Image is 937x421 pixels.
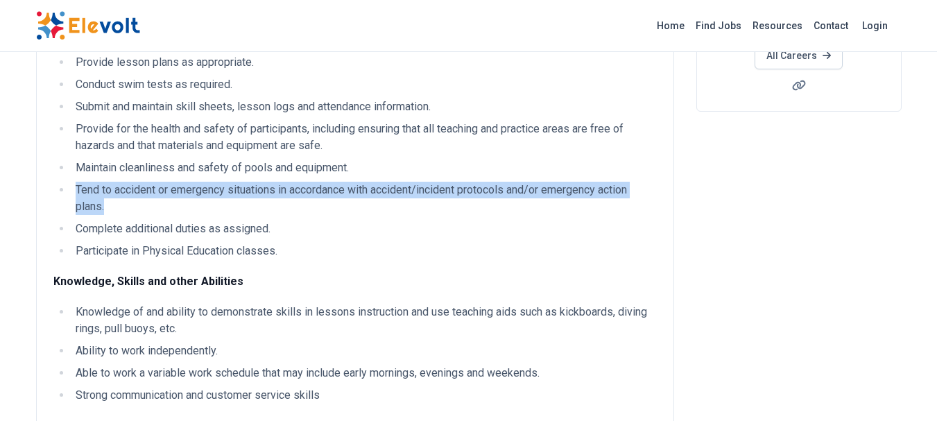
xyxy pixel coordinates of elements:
iframe: Chat Widget [868,354,937,421]
img: Elevolt [36,11,140,40]
li: Ability to work independently. [71,343,657,359]
a: Login [854,12,896,40]
li: Tend to accident or emergency situations in accordance with accident/incident protocols and/or em... [71,182,657,215]
a: Home [651,15,690,37]
li: Submit and maintain skill sheets, lesson logs and attendance information. [71,98,657,115]
li: Able to work a variable work schedule that may include early mornings, evenings and weekends. [71,365,657,381]
li: Knowledge of and ability to demonstrate skills in lessons instruction and use teaching aids such ... [71,304,657,337]
a: All Careers [755,42,843,69]
a: Contact [808,15,854,37]
li: Provide lesson plans as appropriate. [71,54,657,71]
li: Complete additional duties as assigned. [71,221,657,237]
strong: Knowledge, Skills and other Abilities [53,275,243,288]
li: Participate in Physical Education classes. [71,243,657,259]
li: Conduct swim tests as required. [71,76,657,93]
a: Resources [747,15,808,37]
li: Provide for the health and safety of participants, including ensuring that all teaching and pract... [71,121,657,154]
li: Strong communication and customer service skills [71,387,657,404]
li: Maintain cleanliness and safety of pools and equipment. [71,160,657,176]
a: Find Jobs [690,15,747,37]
